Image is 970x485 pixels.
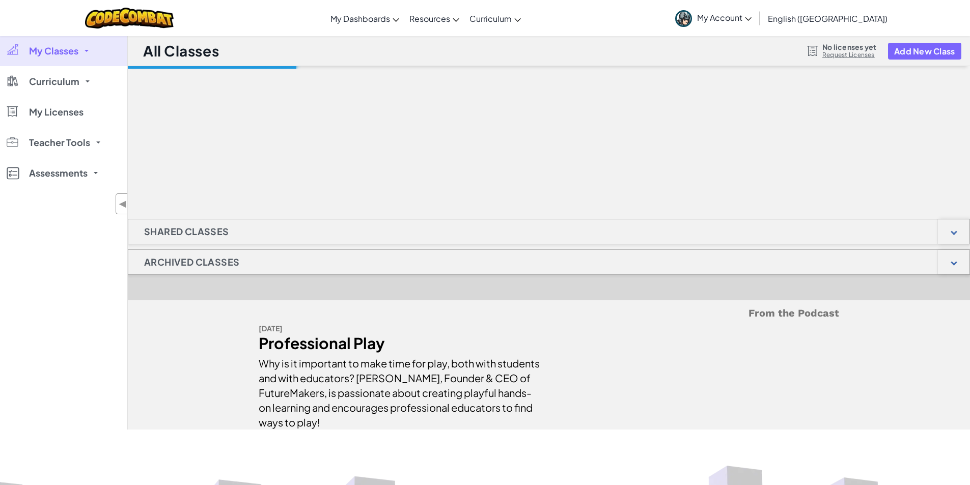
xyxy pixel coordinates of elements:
span: English ([GEOGRAPHIC_DATA]) [768,13,888,24]
a: English ([GEOGRAPHIC_DATA]) [763,5,893,32]
div: [DATE] [259,321,541,336]
span: Curriculum [469,13,512,24]
span: My Account [697,12,752,23]
img: avatar [675,10,692,27]
button: Add New Class [888,43,961,60]
span: Teacher Tools [29,138,90,147]
h1: All Classes [143,41,219,61]
span: My Classes [29,46,78,55]
span: No licenses yet [822,43,876,51]
span: My Licenses [29,107,84,117]
h5: From the Podcast [259,305,839,321]
span: My Dashboards [330,13,390,24]
h1: Shared Classes [128,219,245,244]
h1: Archived Classes [128,249,255,275]
a: Curriculum [464,5,526,32]
div: Professional Play [259,336,541,351]
img: CodeCombat logo [85,8,174,28]
span: ◀ [119,196,127,211]
a: My Dashboards [325,5,404,32]
a: Resources [404,5,464,32]
a: Request Licenses [822,51,876,59]
a: My Account [670,2,757,34]
span: Assessments [29,168,88,178]
span: Resources [409,13,450,24]
span: Curriculum [29,77,79,86]
div: Why is it important to make time for play, both with students and with educators? [PERSON_NAME], ... [259,351,541,430]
